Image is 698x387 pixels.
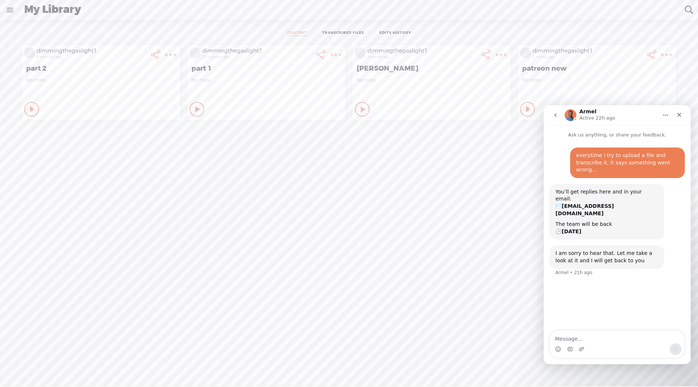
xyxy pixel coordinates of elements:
[202,55,312,59] div: 23 minutes ago
[367,47,478,55] div: dimmingthegaslight1
[533,55,643,59] div: a month ago
[37,55,147,59] div: 8 minutes ago
[533,47,643,55] div: dimmingthegaslight1
[544,105,691,364] iframe: Intercom live chat
[19,0,680,19] div: My Library
[522,77,672,83] span: No note
[26,77,176,83] span: No note
[357,64,507,73] span: [PERSON_NAME]
[357,77,507,83] span: No note
[24,47,35,58] img: videoLoading.png
[191,64,341,73] span: part 1
[26,64,176,73] span: part 2
[522,64,672,73] span: patreon new
[379,31,411,36] a: EDITS HISTORY
[287,31,307,36] a: CONTENT
[367,55,478,59] div: a month ago
[520,47,531,58] img: videoLoading.png
[322,31,364,36] a: TRANSCRIBED FILES
[190,47,201,58] img: videoLoading.png
[191,77,341,83] span: No note
[37,47,147,55] div: dimmingthegaslight1
[355,47,366,58] img: videoLoading.png
[202,47,312,55] div: dimmingthegaslight1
